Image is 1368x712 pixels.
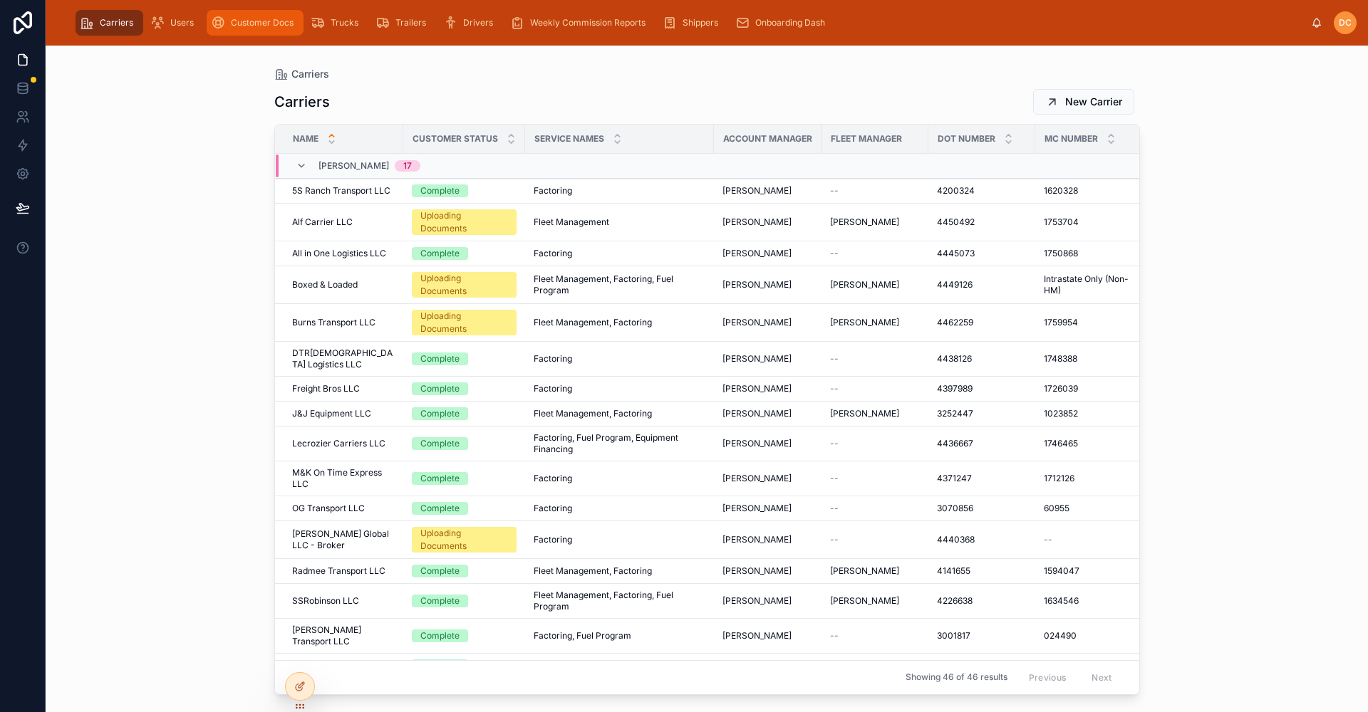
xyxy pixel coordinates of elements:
[658,10,728,36] a: Shippers
[412,382,517,395] a: Complete
[534,353,705,365] a: Factoring
[412,407,517,420] a: Complete
[420,209,508,235] div: Uploading Documents
[292,317,395,328] a: Burns Transport LLC
[937,185,975,197] span: 4200324
[292,408,371,419] span: J&J Equipment LLC
[292,438,395,449] a: Lecrozier Carriers LLC
[937,248,1027,259] a: 4445073
[937,595,1027,607] a: 4226638
[830,503,839,514] span: --
[420,247,460,260] div: Complete
[420,472,460,485] div: Complete
[937,630,970,642] span: 3001817
[395,17,426,28] span: Trailers
[292,383,360,394] span: Freight Bros LLC
[830,248,839,259] span: --
[292,383,395,394] a: Freight Bros LLC
[722,279,813,290] a: [PERSON_NAME]
[292,565,385,577] span: Radmee Transport LLC
[534,273,705,296] a: Fleet Management, Factoring, Fuel Program
[830,216,899,228] span: [PERSON_NAME]
[1044,216,1145,228] a: 1753704
[1044,438,1145,449] a: 1746465
[1044,383,1145,394] a: 1726039
[1044,317,1078,328] span: 1759954
[412,352,517,365] a: Complete
[937,248,975,259] span: 4445073
[937,630,1027,642] a: 3001817
[722,317,792,328] span: [PERSON_NAME]
[534,185,572,197] span: Factoring
[1044,630,1145,642] a: 024490
[292,528,395,551] span: [PERSON_NAME] Global LLC - Broker
[534,503,572,514] span: Factoring
[830,317,920,328] a: [PERSON_NAME]
[534,185,705,197] a: Factoring
[292,216,395,228] a: Alf Carrier LLC
[534,473,705,484] a: Factoring
[830,503,920,514] a: --
[412,209,517,235] a: Uploading Documents
[420,437,460,450] div: Complete
[292,279,395,290] a: Boxed & Loaded
[292,595,395,607] a: SSRobinson LLC
[292,565,395,577] a: Radmee Transport LLC
[412,565,517,577] a: Complete
[292,347,395,370] a: DTR[DEMOGRAPHIC_DATA] Logistics LLC
[1044,534,1145,545] a: --
[420,272,508,298] div: Uploading Documents
[722,503,813,514] a: [PERSON_NAME]
[1044,595,1079,607] span: 1634546
[937,473,972,484] span: 4371247
[831,133,902,145] span: Fleet Manager
[731,10,835,36] a: Onboarding Dash
[722,595,792,607] span: [PERSON_NAME]
[292,503,395,514] a: OG Transport LLC
[412,472,517,485] a: Complete
[420,502,460,515] div: Complete
[937,408,973,419] span: 3252447
[291,67,329,81] span: Carriers
[292,438,385,449] span: Lecrozier Carriers LLC
[412,659,517,672] a: Complete
[830,279,920,290] a: [PERSON_NAME]
[938,133,995,145] span: DOT Number
[722,534,813,545] a: [PERSON_NAME]
[292,216,353,228] span: Alf Carrier LLC
[331,17,358,28] span: Trucks
[412,310,517,335] a: Uploading Documents
[1044,565,1079,577] span: 1594047
[937,279,973,290] span: 4449126
[937,353,1027,365] a: 4438126
[420,659,460,672] div: Complete
[292,595,359,607] span: SSRobinson LLC
[722,317,813,328] a: [PERSON_NAME]
[1044,408,1078,419] span: 1023852
[530,17,646,28] span: Weekly Commission Reports
[412,527,517,553] a: Uploading Documents
[937,383,973,394] span: 4397989
[1044,438,1078,449] span: 1746465
[722,534,792,545] span: [PERSON_NAME]
[292,467,395,490] span: M&K On Time Express LLC
[755,17,825,28] span: Onboarding Dash
[1065,95,1122,109] span: New Carrier
[420,527,508,553] div: Uploading Documents
[937,216,975,228] span: 4450492
[1044,473,1074,484] span: 1712126
[722,473,792,484] span: [PERSON_NAME]
[420,310,508,335] div: Uploading Documents
[1044,534,1052,545] span: --
[170,17,194,28] span: Users
[420,184,460,197] div: Complete
[534,408,652,419] span: Fleet Management, Factoring
[534,216,705,228] a: Fleet Management
[412,595,517,607] a: Complete
[534,630,631,642] span: Factoring, Fuel Program
[937,353,972,365] span: 4438126
[1044,273,1145,296] a: Intrastate Only (Non-HM)
[723,133,812,145] span: Account Manager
